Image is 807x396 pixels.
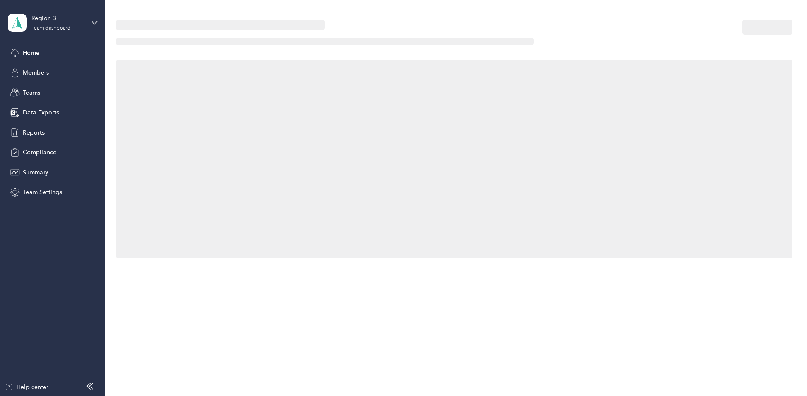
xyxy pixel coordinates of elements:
[31,14,85,23] div: Region 3
[5,383,48,392] button: Help center
[23,148,56,157] span: Compliance
[23,48,39,57] span: Home
[23,168,48,177] span: Summary
[23,188,62,197] span: Team Settings
[23,108,59,117] span: Data Exports
[23,128,45,137] span: Reports
[31,26,71,31] div: Team dashboard
[23,88,40,97] span: Teams
[759,348,807,396] iframe: Everlance-gr Chat Button Frame
[23,68,49,77] span: Members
